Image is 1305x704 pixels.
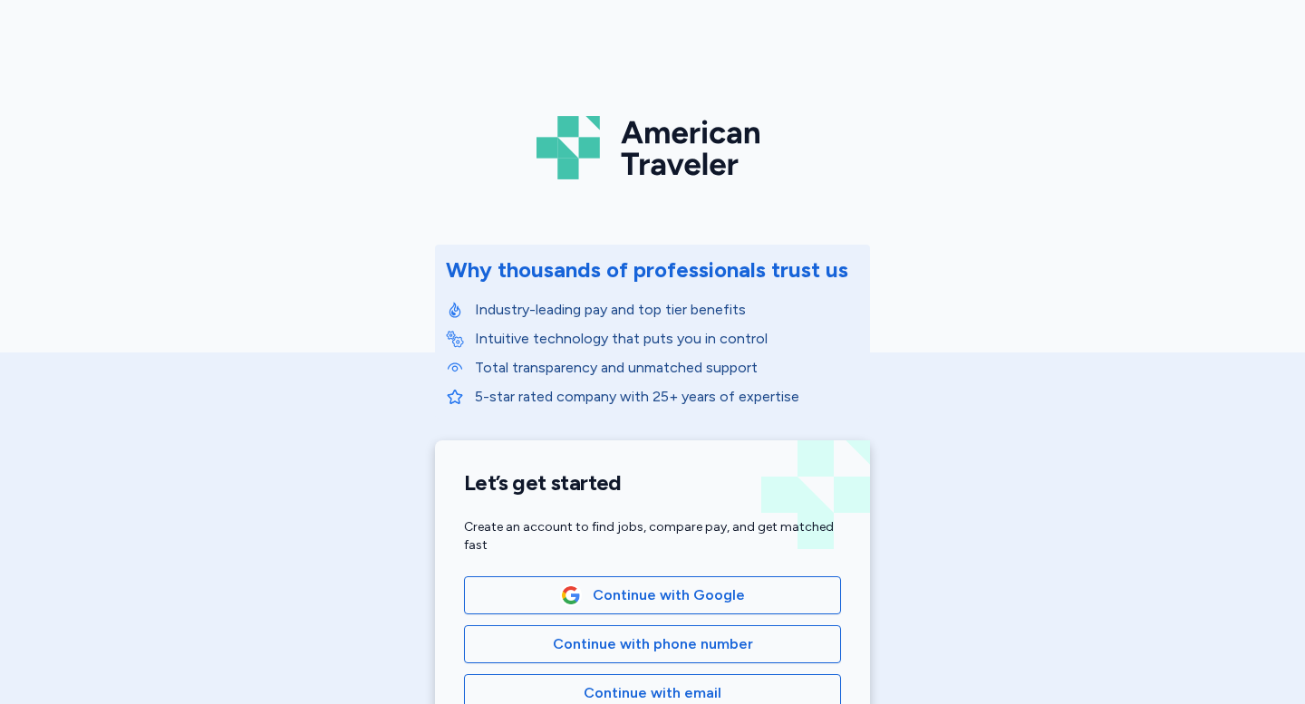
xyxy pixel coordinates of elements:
p: Industry-leading pay and top tier benefits [475,299,859,321]
img: Logo [536,109,768,187]
p: 5-star rated company with 25+ years of expertise [475,386,859,408]
p: Intuitive technology that puts you in control [475,328,859,350]
div: Create an account to find jobs, compare pay, and get matched fast [464,518,841,555]
p: Total transparency and unmatched support [475,357,859,379]
button: Google LogoContinue with Google [464,576,841,614]
h1: Let’s get started [464,469,841,497]
span: Continue with Google [593,584,745,606]
span: Continue with phone number [553,633,753,655]
div: Why thousands of professionals trust us [446,256,848,284]
span: Continue with email [584,682,721,704]
button: Continue with phone number [464,625,841,663]
img: Google Logo [561,585,581,605]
